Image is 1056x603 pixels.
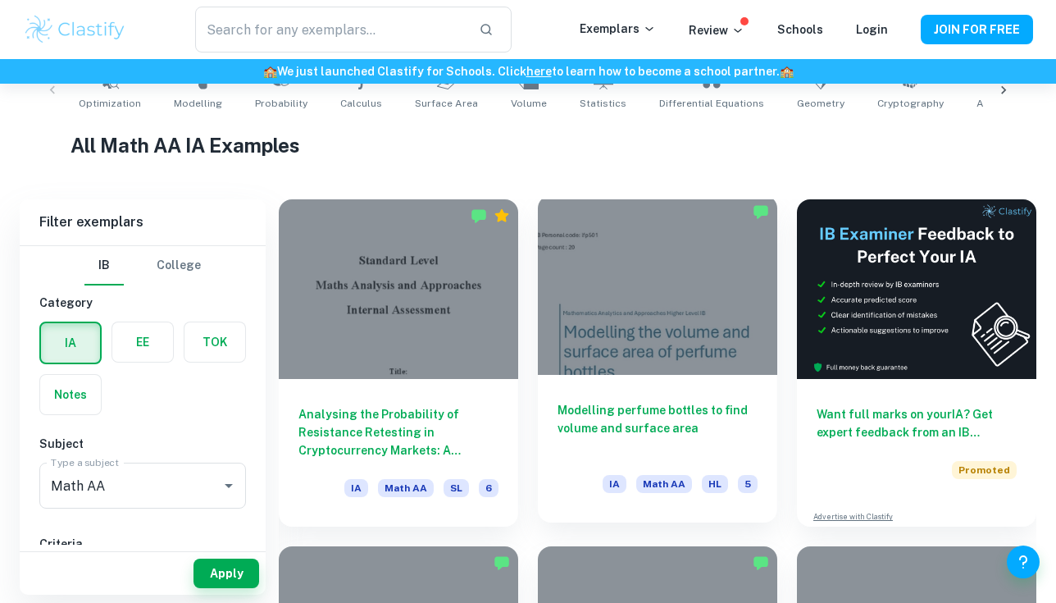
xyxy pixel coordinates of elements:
[738,475,758,493] span: 5
[71,130,985,160] h1: All Math AA IA Examples
[797,96,844,111] span: Geometry
[40,375,101,414] button: Notes
[976,96,1016,111] span: Algebra
[921,15,1033,44] button: JOIN FOR FREE
[51,455,119,469] label: Type a subject
[415,96,478,111] span: Surface Area
[702,475,728,493] span: HL
[174,96,222,111] span: Modelling
[444,479,469,497] span: SL
[471,208,487,224] img: Marked
[780,65,794,78] span: 🏫
[753,555,769,571] img: Marked
[580,20,656,38] p: Exemplars
[538,199,777,527] a: Modelling perfume bottles to find volume and surface areaIAMath AAHL5
[255,96,307,111] span: Probability
[511,96,547,111] span: Volume
[3,62,1053,80] h6: We just launched Clastify for Schools. Click to learn how to become a school partner.
[84,246,124,286] button: IB
[877,96,944,111] span: Cryptography
[378,479,434,497] span: Math AA
[39,535,246,553] h6: Criteria
[39,294,246,312] h6: Category
[797,199,1036,379] img: Thumbnail
[39,435,246,453] h6: Subject
[1007,546,1040,578] button: Help and Feedback
[494,555,510,571] img: Marked
[952,461,1017,479] span: Promoted
[659,96,764,111] span: Differential Equations
[817,405,1017,441] h6: Want full marks on your IA ? Get expert feedback from an IB examiner!
[344,479,368,497] span: IA
[79,96,141,111] span: Optimization
[193,559,259,588] button: Apply
[689,21,744,39] p: Review
[526,65,552,78] a: here
[603,475,626,493] span: IA
[494,208,510,224] div: Premium
[797,199,1036,527] a: Want full marks on yourIA? Get expert feedback from an IB examiner!PromotedAdvertise with Clastify
[479,479,498,497] span: 6
[41,323,100,363] button: IA
[813,511,893,523] a: Advertise with Clastify
[753,203,769,220] img: Marked
[279,199,518,527] a: Analysing the Probability of Resistance Retesting in Cryptocurrency Markets: A Statistical Approa...
[217,474,240,497] button: Open
[184,322,245,362] button: TOK
[23,13,127,46] img: Clastify logo
[20,199,266,245] h6: Filter exemplars
[84,246,201,286] div: Filter type choice
[580,96,626,111] span: Statistics
[636,475,692,493] span: Math AA
[777,23,823,36] a: Schools
[340,96,382,111] span: Calculus
[856,23,888,36] a: Login
[558,401,758,455] h6: Modelling perfume bottles to find volume and surface area
[298,405,498,459] h6: Analysing the Probability of Resistance Retesting in Cryptocurrency Markets: A Statistical Approa...
[195,7,466,53] input: Search for any exemplars...
[157,246,201,286] button: College
[112,322,173,362] button: EE
[263,65,277,78] span: 🏫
